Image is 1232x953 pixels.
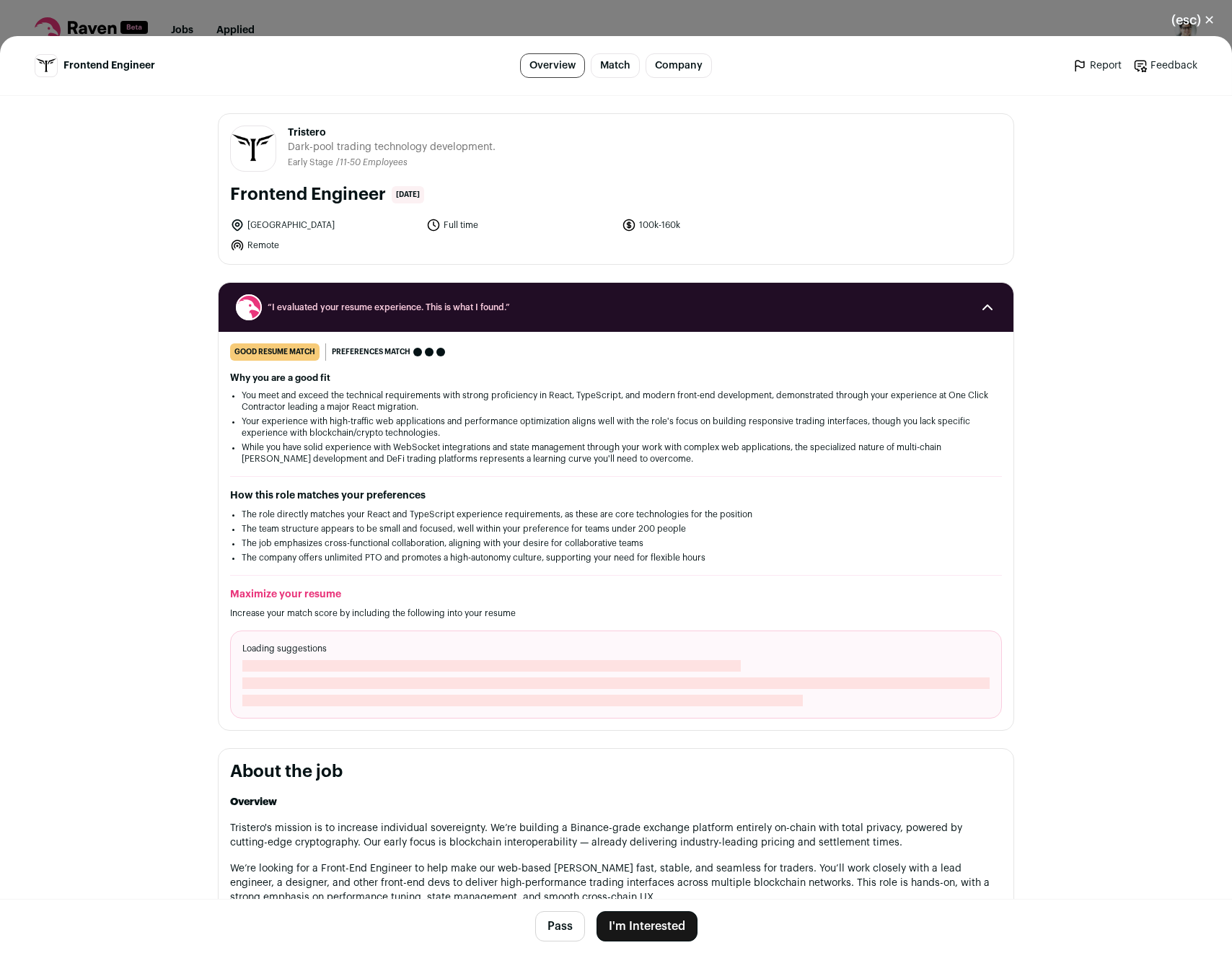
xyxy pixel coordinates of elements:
[63,58,155,73] span: Frontend Engineer
[340,158,408,167] span: 11-50 Employees
[242,509,990,520] li: The role directly matches your React and TypeScript experience requirements, as these are core te...
[426,218,614,232] li: Full time
[230,797,277,807] strong: Overview
[242,416,990,439] li: Your experience with high-traffic web applications and performance optimization aligns well with ...
[242,537,990,549] li: The job emphasizes cross-functional collaboration, aligning with your desire for collaborative teams
[392,186,424,203] span: [DATE]
[646,53,712,78] a: Company
[230,861,1002,905] p: We’re looking for a Front-End Engineer to help make our web-based [PERSON_NAME] fast, stable, and...
[242,552,990,563] li: The company offers unlimited PTO and promotes a high-autonomy culture, supporting your need for f...
[597,911,698,941] button: I'm Interested
[520,53,585,78] a: Overview
[535,911,585,941] button: Pass
[268,302,964,313] span: “I evaluated your resume experience. This is what I found.”
[35,58,57,73] img: 40760d7e6c20cf63cf1523f6c8f5275f09e4a21b8c9068762065c8a2eb85671f.png
[288,157,336,168] li: Early Stage
[288,126,496,140] span: Tristero
[230,631,1002,719] div: Loading suggestions
[1133,58,1197,73] a: Feedback
[1154,4,1232,36] button: Close modal
[242,523,990,535] li: The team structure appears to be small and focused, well within your preference for teams under 2...
[242,442,990,465] li: While you have solid experience with WebSocket integrations and state management through your wor...
[591,53,640,78] a: Match
[230,760,1002,783] h2: About the job
[230,821,1002,850] p: Tristero's mission is to increase individual sovereignty. We’re building a Binance-grade exchange...
[230,587,1002,602] h2: Maximize your resume
[336,157,408,168] li: /
[622,218,809,232] li: 100k-160k
[231,134,276,164] img: 40760d7e6c20cf63cf1523f6c8f5275f09e4a21b8c9068762065c8a2eb85671f.png
[1073,58,1122,73] a: Report
[288,140,496,154] span: Dark-pool trading technology development.
[230,218,418,232] li: [GEOGRAPHIC_DATA]
[230,607,1002,619] p: Increase your match score by including the following into your resume
[230,488,1002,503] h2: How this role matches your preferences
[332,345,410,359] span: Preferences match
[230,183,386,206] h1: Frontend Engineer
[230,238,418,252] li: Remote
[230,343,320,361] div: good resume match
[242,390,990,413] li: You meet and exceed the technical requirements with strong proficiency in React, TypeScript, and ...
[230,372,1002,384] h2: Why you are a good fit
